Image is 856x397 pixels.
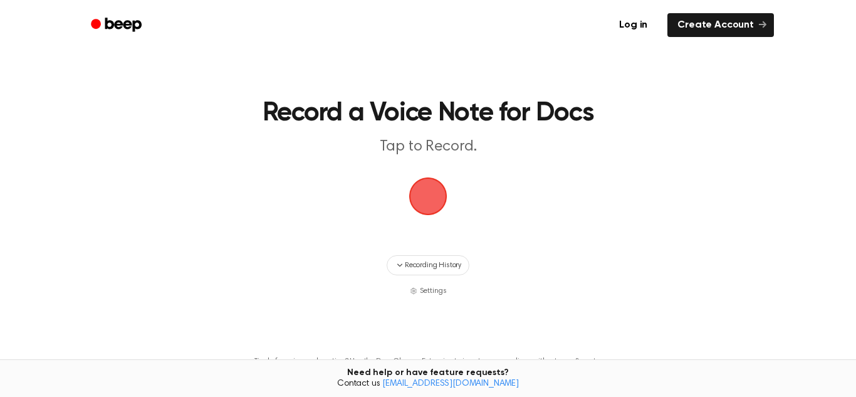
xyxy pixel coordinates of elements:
p: Tap to Record. [187,137,669,157]
span: Settings [420,285,447,297]
a: Log in [607,11,660,40]
button: Recording History [387,255,469,275]
p: Tired of copying and pasting? Use the Docs Chrome Extension to insert your recordings without cop... [254,357,602,366]
span: Contact us [8,379,848,390]
a: Beep [82,13,153,38]
a: Create Account [667,13,774,37]
button: Settings [410,285,447,297]
h1: Record a Voice Note for Docs [135,100,721,127]
button: Beep Logo [409,177,447,215]
a: [EMAIL_ADDRESS][DOMAIN_NAME] [382,379,519,388]
span: Recording History [405,260,461,271]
